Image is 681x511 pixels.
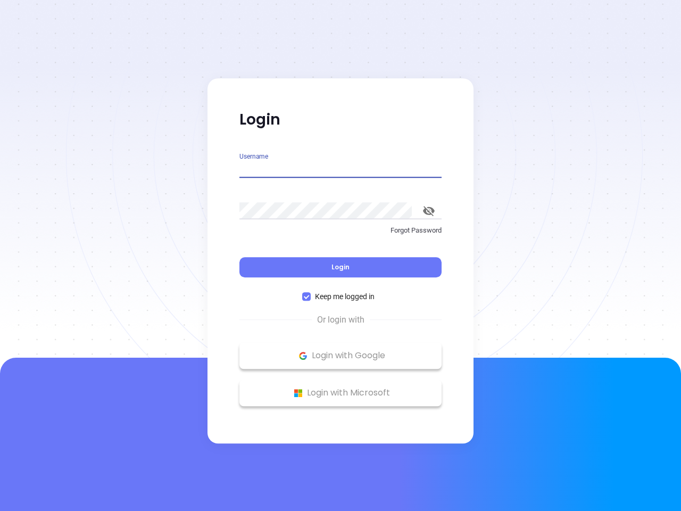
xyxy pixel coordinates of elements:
[239,153,268,160] label: Username
[416,198,442,224] button: toggle password visibility
[239,257,442,277] button: Login
[239,225,442,244] a: Forgot Password
[239,225,442,236] p: Forgot Password
[292,386,305,400] img: Microsoft Logo
[245,385,436,401] p: Login with Microsoft
[245,348,436,364] p: Login with Google
[239,342,442,369] button: Google Logo Login with Google
[331,262,350,271] span: Login
[296,349,310,362] img: Google Logo
[239,110,442,129] p: Login
[239,380,442,406] button: Microsoft Logo Login with Microsoft
[312,314,370,326] span: Or login with
[311,291,379,302] span: Keep me logged in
